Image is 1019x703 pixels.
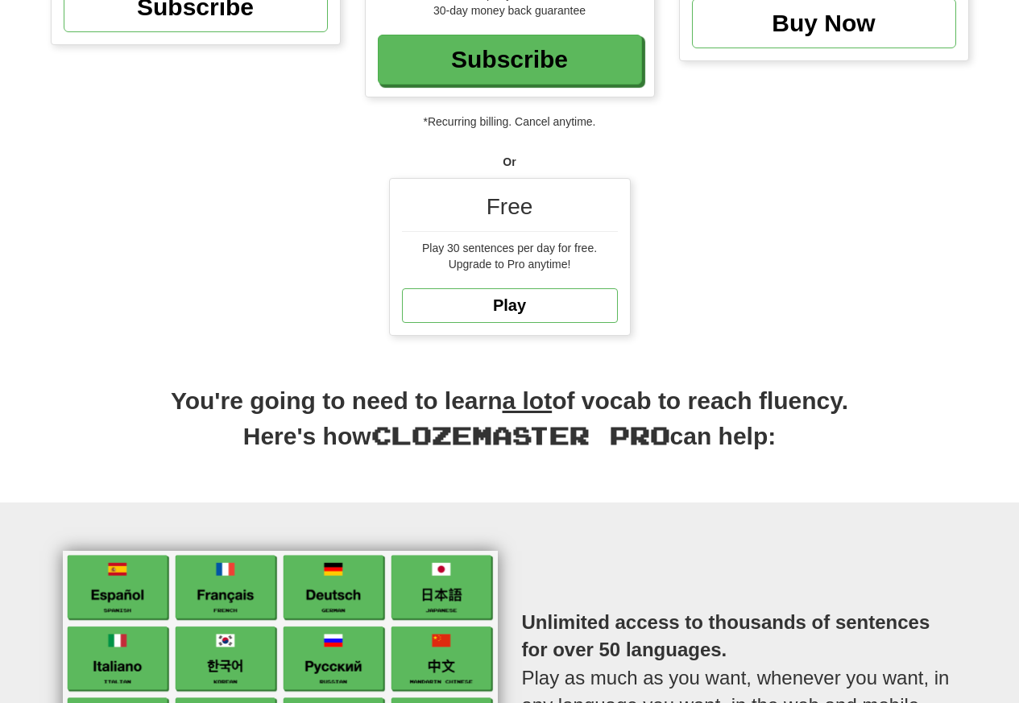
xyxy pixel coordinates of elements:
[402,240,618,256] div: Play 30 sentences per day for free.
[402,191,618,232] div: Free
[378,35,642,85] a: Subscribe
[402,256,618,272] div: Upgrade to Pro anytime!
[503,387,553,414] u: a lot
[522,611,930,660] strong: Unlimited access to thousands of sentences for over 50 languages.
[378,2,642,19] div: 30-day money back guarantee
[503,155,516,168] strong: Or
[402,288,618,323] a: Play
[51,384,969,471] h2: You're going to need to learn of vocab to reach fluency. Here's how can help:
[371,420,670,449] span: Clozemaster Pro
